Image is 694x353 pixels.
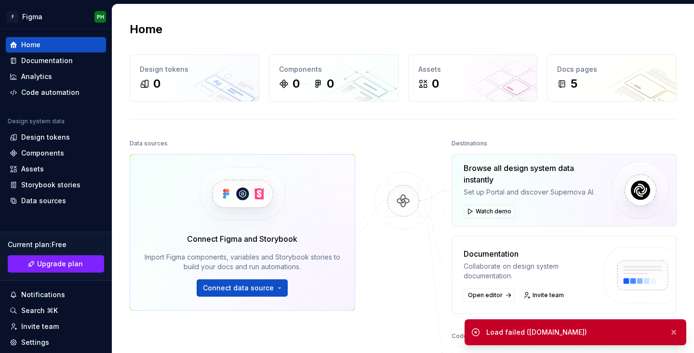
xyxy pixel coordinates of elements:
div: Design tokens [140,65,249,74]
div: Current plan : Free [8,240,104,249]
a: Storybook stories [6,177,106,193]
div: Search ⌘K [21,306,58,315]
div: Components [21,148,64,158]
a: Components [6,145,106,161]
a: Invite team [520,288,568,302]
button: Notifications [6,287,106,302]
div: Documentation [464,248,596,260]
div: Figma [22,12,42,22]
button: Search ⌘K [6,303,106,318]
div: Docs pages [557,65,667,74]
a: Settings [6,335,106,350]
button: Upgrade plan [8,255,104,273]
a: Analytics [6,69,106,84]
a: Home [6,37,106,52]
span: Connect data source [203,283,274,293]
div: Code automation [452,329,501,343]
a: Components00 [269,54,399,102]
div: Design tokens [21,132,70,142]
div: Assets [418,65,528,74]
button: Connect data source [197,279,288,297]
div: PH [97,13,104,21]
a: Design tokens0 [130,54,259,102]
a: Data sources [6,193,106,209]
div: 0 [293,76,300,92]
div: Design system data [8,118,65,125]
div: Connect Figma and Storybook [187,233,297,245]
div: F [7,11,18,23]
button: FFigmaPH [2,6,110,27]
a: Assets0 [408,54,538,102]
div: Invite team [21,322,59,331]
div: Browse all design system data instantly [464,162,604,185]
div: Notifications [21,290,65,300]
div: Import Figma components, variables and Storybook stories to build your docs and run automations. [144,252,341,272]
a: Design tokens [6,130,106,145]
div: Code automation [21,88,80,97]
a: Assets [6,161,106,177]
div: 0 [432,76,439,92]
div: 5 [571,76,577,92]
div: Documentation [21,56,73,65]
a: Documentation [6,53,106,68]
div: Storybook stories [21,180,80,190]
h2: Home [130,22,162,37]
button: Watch demo [464,205,516,218]
div: Assets [21,164,44,174]
div: Analytics [21,72,52,81]
span: Upgrade plan [37,259,83,269]
a: Docs pages5 [547,54,677,102]
div: Data sources [21,196,66,206]
div: Set up Portal and discover Supernova AI. [464,187,604,197]
span: Invite team [533,291,564,299]
div: Settings [21,338,49,347]
div: Home [21,40,40,50]
div: 0 [327,76,334,92]
a: Code automation [6,85,106,100]
div: Components [279,65,388,74]
a: Open editor [464,288,515,302]
div: Load failed ([DOMAIN_NAME]) [486,327,662,337]
div: Collaborate on design system documentation. [464,261,596,281]
div: 0 [153,76,160,92]
div: Data sources [130,137,168,150]
div: Destinations [452,137,487,150]
a: Invite team [6,319,106,334]
span: Watch demo [476,208,511,215]
span: Open editor [468,291,503,299]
